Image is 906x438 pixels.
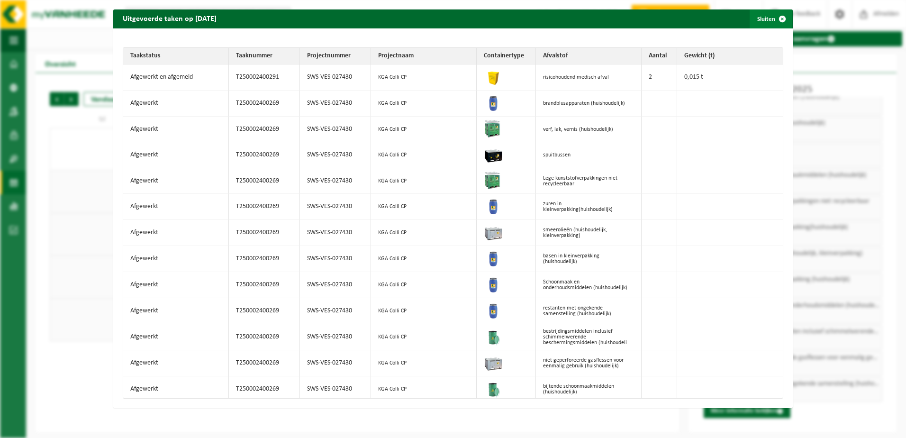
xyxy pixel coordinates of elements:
td: KGA Colli CP [371,194,477,220]
td: T250002400269 [229,376,300,402]
td: SWS-VES-027430 [300,117,371,142]
td: zuren in kleinverpakking(huishoudelijk) [536,194,642,220]
td: T250002400269 [229,220,300,246]
th: Projectnaam [371,48,477,64]
td: SWS-VES-027430 [300,91,371,117]
img: PB-LB-0680-HPE-BK-11 [484,145,503,164]
td: SWS-VES-027430 [300,272,371,298]
td: Afgewerkt [123,168,229,194]
td: Afgewerkt [123,324,229,350]
td: Afgewerkt en afgemeld [123,64,229,91]
td: KGA Colli CP [371,220,477,246]
img: PB-OT-0120-HPE-00-02 [484,301,503,319]
td: basen in kleinverpakking (huishoudelijk) [536,246,642,272]
td: brandblusapparaten (huishoudelijk) [536,91,642,117]
td: KGA Colli CP [371,168,477,194]
td: SWS-VES-027430 [300,220,371,246]
td: SWS-VES-027430 [300,194,371,220]
td: Afgewerkt [123,350,229,376]
td: T250002400269 [229,194,300,220]
img: LP-SB-00050-HPE-22 [484,67,503,86]
h2: Uitgevoerde taken op [DATE] [113,9,226,27]
td: verf, lak, vernis (huishoudelijk) [536,117,642,142]
td: KGA Colli CP [371,324,477,350]
img: PB-HB-1400-HPE-GN-11 [484,171,501,189]
td: T250002400269 [229,324,300,350]
td: T250002400269 [229,168,300,194]
td: KGA Colli CP [371,64,477,91]
td: Afgewerkt [123,91,229,117]
td: T250002400269 [229,91,300,117]
td: smeerolieën (huishoudelijk, kleinverpakking) [536,220,642,246]
img: PB-OT-0200-MET-00-02 [484,379,503,398]
td: Afgewerkt [123,298,229,324]
td: 2 [642,64,677,91]
td: SWS-VES-027430 [300,324,371,350]
td: SWS-VES-027430 [300,142,371,168]
td: bijtende schoonmaakmiddelen (huishoudelijk) [536,376,642,402]
td: KGA Colli CP [371,142,477,168]
td: Afgewerkt [123,117,229,142]
td: Afgewerkt [123,376,229,402]
td: Lege kunststofverpakkingen niet recycleerbaar [536,168,642,194]
td: SWS-VES-027430 [300,246,371,272]
img: PB-OT-0200-MET-00-02 [484,327,503,346]
td: SWS-VES-027430 [300,298,371,324]
td: KGA Colli CP [371,272,477,298]
td: Afgewerkt [123,142,229,168]
td: KGA Colli CP [371,91,477,117]
td: 0,015 t [677,64,783,91]
img: PB-OT-0120-HPE-00-02 [484,93,503,112]
td: KGA Colli CP [371,376,477,402]
th: Gewicht (t) [677,48,783,64]
img: PB-LB-0680-HPE-GY-11 [484,222,503,241]
td: Schoonmaak en onderhoudsmiddelen (huishoudelijk) [536,272,642,298]
td: T250002400269 [229,298,300,324]
td: restanten met ongekende samenstelling (huishoudelijk) [536,298,642,324]
img: PB-HB-1400-HPE-GN-11 [484,119,501,137]
td: Afgewerkt [123,220,229,246]
td: KGA Colli CP [371,246,477,272]
td: T250002400269 [229,117,300,142]
img: PB-OT-0120-HPE-00-02 [484,196,503,215]
img: PB-OT-0120-HPE-00-02 [484,274,503,293]
td: KGA Colli CP [371,350,477,376]
td: KGA Colli CP [371,298,477,324]
td: KGA Colli CP [371,117,477,142]
td: niet geperforeerde gasflessen voor eenmalig gebruik (huishoudelijk) [536,350,642,376]
td: Afgewerkt [123,272,229,298]
td: SWS-VES-027430 [300,350,371,376]
td: T250002400291 [229,64,300,91]
td: T250002400269 [229,272,300,298]
img: PB-LB-0680-HPE-GY-11 [484,353,503,372]
td: Afgewerkt [123,194,229,220]
th: Projectnummer [300,48,371,64]
button: Sluiten [750,9,792,28]
td: spuitbussen [536,142,642,168]
td: Afgewerkt [123,246,229,272]
th: Taaknummer [229,48,300,64]
td: SWS-VES-027430 [300,376,371,402]
th: Afvalstof [536,48,642,64]
td: T250002400269 [229,350,300,376]
td: SWS-VES-027430 [300,64,371,91]
img: PB-OT-0120-HPE-00-02 [484,248,503,267]
th: Aantal [642,48,677,64]
td: bestrijdingsmiddelen inclusief schimmelwerende beschermingsmiddelen (huishoudeli [536,324,642,350]
td: T250002400269 [229,142,300,168]
td: T250002400269 [229,246,300,272]
td: risicohoudend medisch afval [536,64,642,91]
td: SWS-VES-027430 [300,168,371,194]
th: Taakstatus [123,48,229,64]
th: Containertype [477,48,536,64]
